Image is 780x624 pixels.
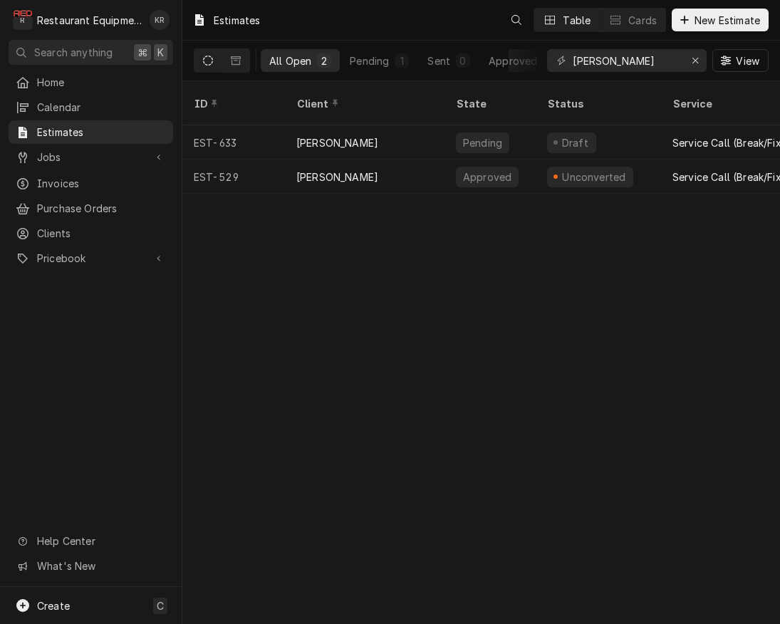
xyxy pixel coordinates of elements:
[9,172,173,195] a: Invoices
[459,53,467,68] div: 0
[150,10,170,30] div: KR
[397,53,406,68] div: 1
[672,9,769,31] button: New Estimate
[37,176,166,191] span: Invoices
[157,598,164,613] span: C
[692,13,763,28] span: New Estimate
[9,71,173,94] a: Home
[182,160,285,194] div: EST-529
[505,9,528,31] button: Open search
[733,53,762,68] span: View
[9,246,173,270] a: Go to Pricebook
[350,53,389,68] div: Pending
[157,45,164,60] span: K
[34,45,113,60] span: Search anything
[712,49,769,72] button: View
[9,222,173,245] a: Clients
[37,558,165,573] span: What's New
[13,10,33,30] div: Restaurant Equipment Diagnostics's Avatar
[560,135,591,150] div: Draft
[561,170,628,184] div: Unconverted
[9,145,173,169] a: Go to Jobs
[37,100,166,115] span: Calendar
[9,95,173,119] a: Calendar
[37,534,165,548] span: Help Center
[9,40,173,65] button: Search anything⌘K
[9,554,173,578] a: Go to What's New
[150,10,170,30] div: Kelli Robinette's Avatar
[628,13,657,28] div: Cards
[37,13,142,28] div: Restaurant Equipment Diagnostics
[13,10,33,30] div: R
[269,53,311,68] div: All Open
[137,45,147,60] span: ⌘
[320,53,328,68] div: 2
[427,53,450,68] div: Sent
[489,53,537,68] div: Approved
[296,135,378,150] div: [PERSON_NAME]
[462,135,504,150] div: Pending
[37,201,166,216] span: Purchase Orders
[296,96,430,111] div: Client
[37,600,70,612] span: Create
[563,13,591,28] div: Table
[182,125,285,160] div: EST-633
[456,96,524,111] div: State
[37,251,145,266] span: Pricebook
[37,226,166,241] span: Clients
[37,75,166,90] span: Home
[9,529,173,553] a: Go to Help Center
[9,120,173,144] a: Estimates
[37,125,166,140] span: Estimates
[296,170,378,184] div: [PERSON_NAME]
[547,96,647,111] div: Status
[37,150,145,165] span: Jobs
[194,96,271,111] div: ID
[462,170,513,184] div: Approved
[684,49,707,72] button: Erase input
[9,197,173,220] a: Purchase Orders
[573,49,680,72] input: Keyword search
